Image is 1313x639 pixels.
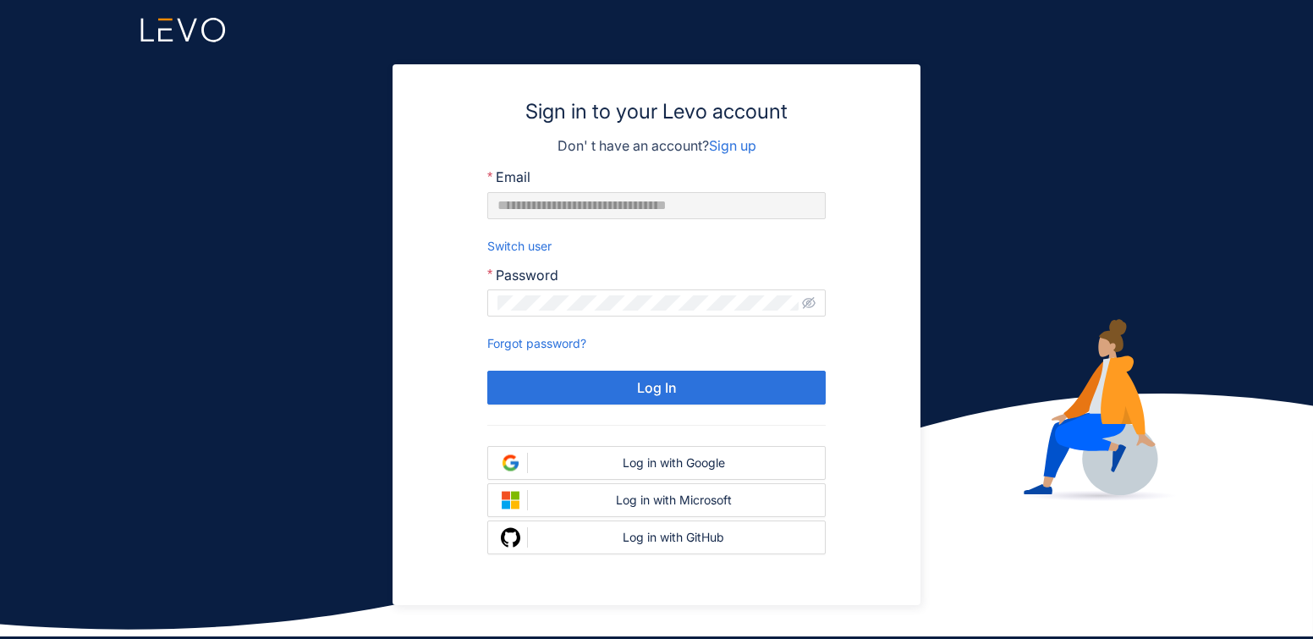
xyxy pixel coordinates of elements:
[487,169,530,185] label: Email
[497,295,799,311] input: Password
[487,521,826,554] button: Log in with GitHub
[487,192,826,219] input: Email
[637,380,677,395] span: Log In
[487,336,586,350] a: Forgot password?
[426,135,887,156] p: Don' t have an account?
[487,483,826,517] button: Log in with Microsoft
[535,456,812,470] div: Log in with Google
[487,239,552,253] a: Switch user
[487,446,826,480] button: Log in with Google
[535,531,812,544] div: Log in with GitHub
[426,98,887,125] h3: Sign in to your Levo account
[709,137,756,154] a: Sign up
[487,371,826,405] button: Log In
[487,267,558,283] label: Password
[535,493,812,507] div: Log in with Microsoft
[802,296,816,310] span: eye-invisible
